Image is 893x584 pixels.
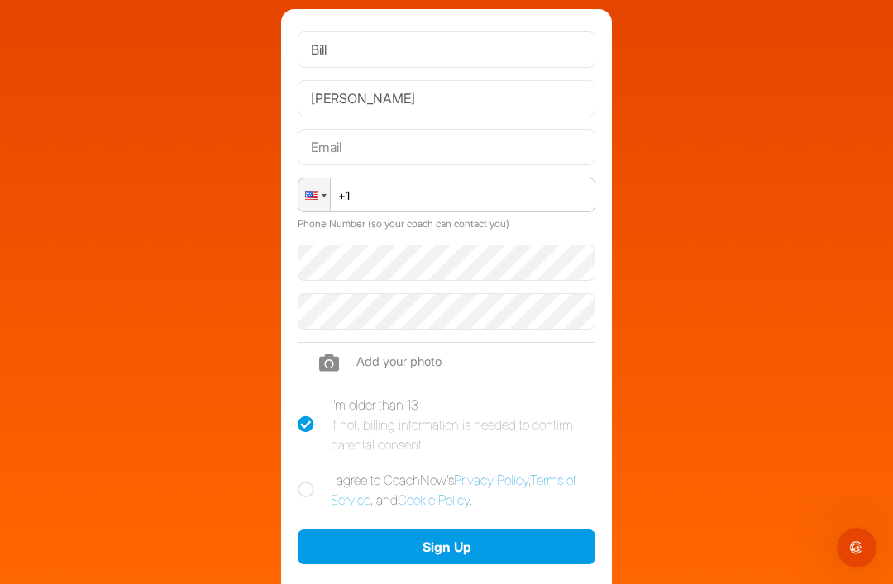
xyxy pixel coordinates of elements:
input: Email [298,129,595,165]
label: Phone Number (so your coach can contact you) [298,217,509,230]
a: Cookie Policy [398,491,470,508]
input: Phone Number [298,178,595,212]
iframe: Intercom live chat [837,528,876,567]
div: If not, billing information is needed to confirm parental consent. [331,415,595,454]
input: First Name [298,31,595,68]
input: Last Name [298,80,595,116]
div: United States: + 1 [298,178,330,211]
button: Sign Up [298,529,595,565]
label: I agree to CoachNow's , , and . [298,470,595,510]
a: Terms of Service [331,472,576,508]
a: Privacy Policy [454,472,528,488]
div: I'm older than 13 [331,395,595,454]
